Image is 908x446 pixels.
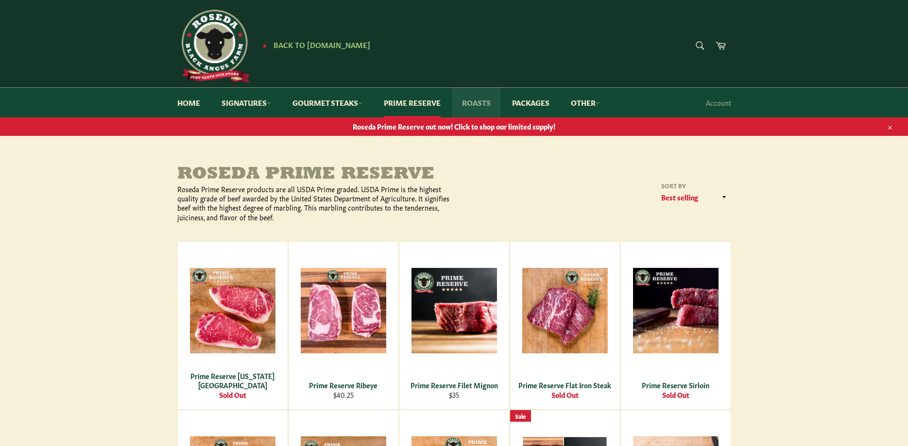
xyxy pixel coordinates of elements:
[184,371,281,390] div: Prime Reserve [US_STATE][GEOGRAPHIC_DATA]
[452,88,500,117] a: Roasts
[262,41,267,49] span: ★
[701,88,736,117] a: Account
[516,380,614,390] div: Prime Reserve Flat Iron Steak
[184,390,281,399] div: Sold Out
[177,241,288,410] a: Prime Reserve New York Strip Prime Reserve [US_STATE][GEOGRAPHIC_DATA] Sold Out
[405,390,503,399] div: $35
[516,390,614,399] div: Sold Out
[502,88,559,117] a: Packages
[633,268,719,353] img: Prime Reserve Sirloin
[212,88,281,117] a: Signatures
[177,184,454,222] p: Roseda Prime Reserve products are all USDA Prime graded. USDA Prime is the highest quality grade ...
[405,380,503,390] div: Prime Reserve Filet Mignon
[274,39,370,50] span: Back to [DOMAIN_NAME]
[411,268,497,353] img: Prime Reserve Filet Mignon
[190,268,275,353] img: Prime Reserve New York Strip
[620,241,731,410] a: Prime Reserve Sirloin Prime Reserve Sirloin Sold Out
[522,268,608,353] img: Prime Reserve Flat Iron Steak
[283,88,372,117] a: Gourmet Steaks
[257,41,370,49] a: ★ Back to [DOMAIN_NAME]
[510,410,531,422] div: Sale
[510,241,620,410] a: Prime Reserve Flat Iron Steak Prime Reserve Flat Iron Steak Sold Out
[561,88,610,117] a: Other
[294,390,392,399] div: $40.25
[177,10,250,83] img: Roseda Beef
[627,390,724,399] div: Sold Out
[288,241,399,410] a: Prime Reserve Ribeye Prime Reserve Ribeye $40.25
[374,88,450,117] a: Prime Reserve
[399,241,510,410] a: Prime Reserve Filet Mignon Prime Reserve Filet Mignon $35
[301,268,386,353] img: Prime Reserve Ribeye
[627,380,724,390] div: Prime Reserve Sirloin
[168,88,210,117] a: Home
[294,380,392,390] div: Prime Reserve Ribeye
[177,165,454,184] h1: Roseda Prime Reserve
[658,182,731,190] label: Sort by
